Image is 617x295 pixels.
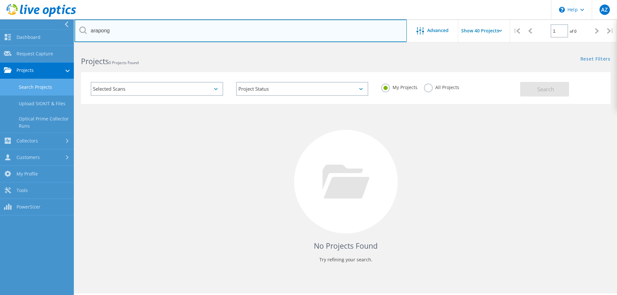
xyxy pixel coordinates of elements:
span: 0 Projects Found [109,60,139,65]
p: Try refining your search. [87,255,604,265]
input: Search projects by name, owner, ID, company, etc [74,19,407,42]
svg: \n [559,7,565,13]
label: All Projects [424,84,459,90]
label: My Projects [381,84,417,90]
span: Advanced [427,28,449,33]
span: of 0 [570,28,577,34]
span: AZ [601,7,608,12]
div: | [604,19,617,42]
a: Live Optics Dashboard [6,14,76,18]
button: Search [520,82,569,96]
div: | [510,19,523,42]
a: Reset Filters [580,57,611,62]
div: Selected Scans [91,82,223,96]
b: Projects [81,56,109,66]
div: Project Status [236,82,369,96]
h4: No Projects Found [87,241,604,251]
span: Search [537,86,554,93]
